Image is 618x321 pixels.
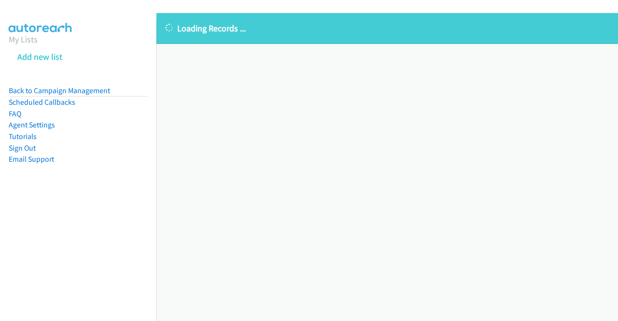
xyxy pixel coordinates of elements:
a: Agent Settings [9,120,55,129]
a: Scheduled Callbacks [9,98,75,107]
a: FAQ [9,109,21,118]
a: Sign Out [9,143,36,153]
a: Add new list [17,51,62,62]
p: Loading Records ... [165,22,609,35]
a: Back to Campaign Management [9,86,110,95]
a: Tutorials [9,132,37,141]
a: My Lists [9,34,38,45]
a: Email Support [9,154,54,164]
